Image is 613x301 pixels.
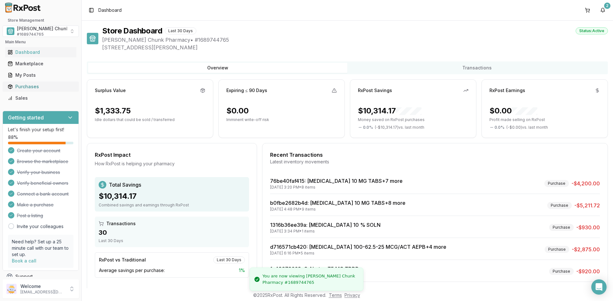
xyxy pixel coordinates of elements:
div: Last 30 Days [165,27,196,34]
div: [DATE] 3:20 PM • 8 items [270,185,403,190]
p: Need help? Set up a 25 minute call with our team to set up. [12,239,70,258]
span: Make a purchase [17,202,54,208]
div: Combined savings and earnings through RxPost [99,203,245,208]
span: -$5,211.72 [574,202,600,209]
div: [DATE] 6:16 PM • 5 items [270,251,446,256]
div: $0.00 [489,106,537,116]
button: Marketplace [3,59,79,69]
div: Purchase [549,224,574,231]
h3: Getting started [8,114,44,121]
button: Purchases [3,82,79,92]
span: Transactions [106,220,136,227]
span: -$920.00 [576,268,600,275]
div: Surplus Value [95,87,126,94]
span: Verify your business [17,169,60,176]
div: Purchase [547,202,572,209]
nav: breadcrumb [98,7,122,13]
button: Support [3,271,79,282]
div: Purchase [544,180,569,187]
div: Sales [8,95,74,101]
div: Status: Active [576,27,608,34]
a: Invite your colleagues [17,223,64,230]
span: ( - $10,314.17 ) vs. last month [375,125,424,130]
p: Imminent write-off risk [226,117,337,122]
a: Marketplace [5,58,76,69]
p: Idle dollars that could be sold / transferred [95,117,205,122]
span: # 1689744765 [17,32,44,37]
span: Total Savings [109,181,141,189]
span: 88 % [8,134,18,140]
div: Purchase [549,268,574,275]
a: 76be40faf415: [MEDICAL_DATA] 10 MG TABS+7 more [270,178,403,184]
p: Welcome [20,283,65,290]
div: Recent Transactions [270,151,600,159]
span: [STREET_ADDRESS][PERSON_NAME] [102,44,608,51]
a: Terms [329,292,342,298]
span: -$2,875.00 [572,246,600,253]
span: Browse the marketplace [17,158,68,165]
div: Open Intercom Messenger [591,279,607,295]
div: Expiring ≤ 90 Days [226,87,267,94]
button: Dashboard [3,47,79,57]
div: RxPost Earnings [489,87,525,94]
a: Privacy [344,292,360,298]
span: Dashboard [98,7,122,13]
span: 0.0 % [495,125,504,130]
a: Book a call [12,258,36,263]
span: -$4,200.00 [571,180,600,187]
a: Sales [5,92,76,104]
button: Select a view [3,25,79,37]
a: My Posts [5,69,76,81]
p: [EMAIL_ADDRESS][DOMAIN_NAME] [20,290,65,295]
h2: Main Menu [5,39,76,45]
button: Transactions [347,63,607,73]
div: $0.00 [226,106,249,116]
p: Profit made selling on RxPost [489,117,600,122]
button: 2 [598,5,608,15]
div: My Posts [8,72,74,78]
span: [PERSON_NAME] Chunk Pharmacy • # 1689744765 [102,36,608,44]
span: [PERSON_NAME] Chunk Pharmacy [17,25,92,32]
h1: Store Dashboard [102,26,162,36]
div: Marketplace [8,61,74,67]
span: ( - $0.00 ) vs. last month [506,125,548,130]
a: 1316b36ee39a: [MEDICAL_DATA] 10 % SOLN [270,222,381,228]
button: Sales [3,93,79,103]
div: RxPost Impact [95,151,249,159]
div: 2 [604,3,610,9]
span: -$930.00 [576,224,600,231]
div: $10,314.17 [358,106,421,116]
div: You are now viewing [PERSON_NAME] Chunk Pharmacy #1689744765 [262,273,358,285]
div: Latest inventory movements [270,159,600,165]
h2: Store Management [3,18,79,23]
div: Dashboard [8,49,74,55]
button: My Posts [3,70,79,80]
span: Post a listing [17,212,43,219]
div: Last 30 Days [213,256,245,263]
img: RxPost Logo [3,3,43,13]
a: Purchases [5,81,76,92]
a: b0fbe2682b4d: [MEDICAL_DATA] 10 MG TABS+8 more [270,200,405,206]
div: [DATE] 3:34 PM • 1 items [270,229,381,234]
p: Let's finish your setup first! [8,126,73,133]
span: Verify beneficial owners [17,180,68,186]
div: $10,314.17 [99,191,245,201]
div: 30 [99,228,245,237]
div: $1,333.75 [95,106,131,116]
div: Purchases [8,83,74,90]
span: Average savings per purchase: [99,267,165,274]
span: Create your account [17,147,60,154]
a: d716571cb420: [MEDICAL_DATA] 100-62.5-25 MCG/ACT AEPB+4 more [270,244,446,250]
span: 0.0 % [363,125,373,130]
button: Overview [88,63,347,73]
div: RxPost Savings [358,87,392,94]
span: 1 % [239,267,245,274]
div: Purchase [545,246,569,253]
a: Dashboard [5,47,76,58]
div: [DATE] 4:48 PM • 9 items [270,207,405,212]
div: RxPost vs Traditional [99,257,146,263]
img: User avatar [6,284,17,294]
div: How RxPost is helping your pharmacy [95,161,249,167]
span: Connect a bank account [17,191,69,197]
div: Last 30 Days [99,238,245,243]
